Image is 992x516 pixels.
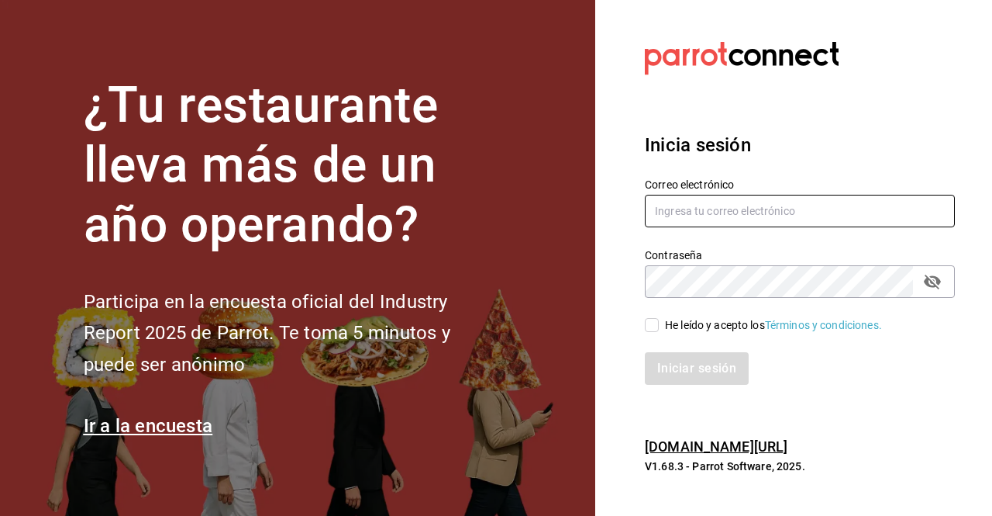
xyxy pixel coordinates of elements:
[645,195,955,227] input: Ingresa tu correo electrónico
[84,415,213,437] a: Ir a la encuesta
[645,131,955,159] h3: Inicia sesión
[645,438,787,455] a: [DOMAIN_NAME][URL]
[645,250,955,261] label: Contraseña
[645,459,955,474] p: V1.68.3 - Parrot Software, 2025.
[645,179,955,190] label: Correo electrónico
[765,319,882,331] a: Términos y condiciones.
[665,317,882,334] div: He leído y acepto los
[84,76,502,255] h1: ¿Tu restaurante lleva más de un año operando?
[919,268,945,295] button: passwordField
[84,286,502,381] h2: Participa en la encuesta oficial del Industry Report 2025 de Parrot. Te toma 5 minutos y puede se...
